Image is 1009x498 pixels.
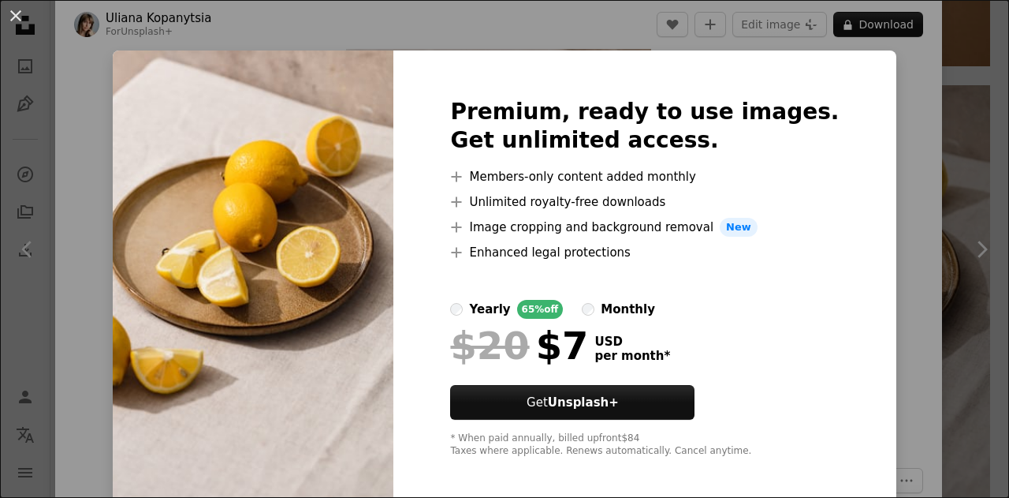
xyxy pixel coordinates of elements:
[450,167,839,186] li: Members-only content added monthly
[517,300,564,319] div: 65% off
[450,193,839,212] li: Unlimited royalty-free downloads
[548,395,619,410] strong: Unsplash+
[582,303,594,316] input: monthly
[594,335,670,349] span: USD
[450,385,694,420] button: GetUnsplash+
[720,218,758,237] span: New
[469,300,510,319] div: yearly
[450,98,839,155] h2: Premium, ready to use images. Get unlimited access.
[594,349,670,363] span: per month *
[450,325,529,366] span: $20
[450,218,839,237] li: Image cropping and background removal
[450,243,839,262] li: Enhanced legal protections
[450,432,839,458] div: * When paid annually, billed upfront $84 Taxes where applicable. Renews automatically. Cancel any...
[601,300,655,319] div: monthly
[450,303,463,316] input: yearly65%off
[450,325,588,366] div: $7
